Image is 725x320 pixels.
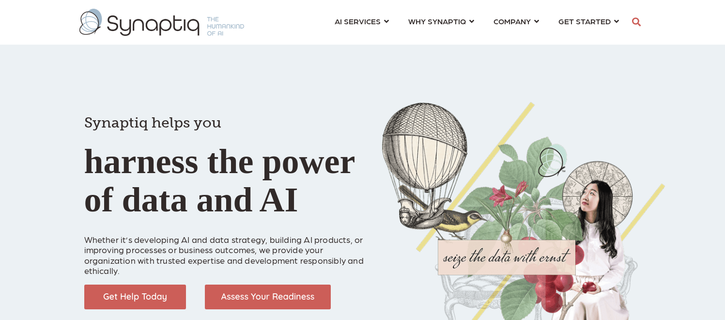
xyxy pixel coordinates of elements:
[494,15,531,28] span: COMPANY
[408,12,474,30] a: WHY SYNAPTIQ
[205,285,331,309] img: Assess Your Readiness
[84,285,186,309] img: Get Help Today
[335,12,389,30] a: AI SERVICES
[558,15,611,28] span: GET STARTED
[408,15,466,28] span: WHY SYNAPTIQ
[558,12,619,30] a: GET STARTED
[84,224,368,276] p: Whether it’s developing AI and data strategy, building AI products, or improving processes or bus...
[494,12,539,30] a: COMPANY
[335,15,381,28] span: AI SERVICES
[325,5,629,40] nav: menu
[84,97,368,219] h1: harness the power of data and AI
[84,114,221,131] span: Synaptiq helps you
[79,9,244,36] img: synaptiq logo-1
